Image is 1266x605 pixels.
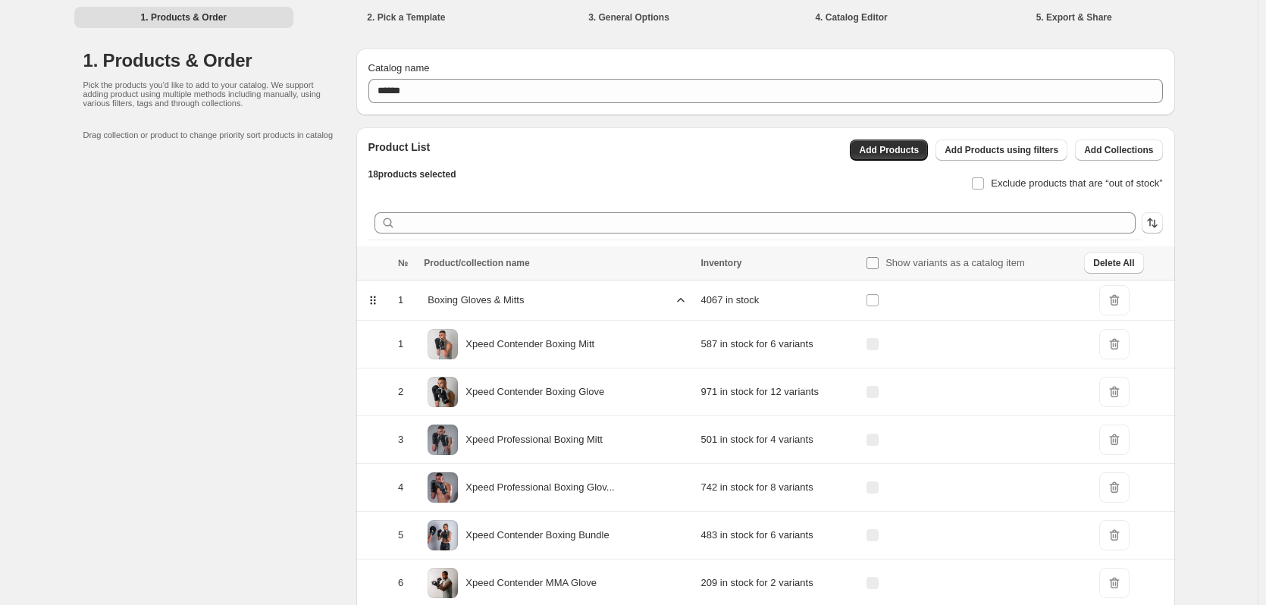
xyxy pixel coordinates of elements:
td: 4067 in stock [697,281,862,321]
p: Pick the products you'd like to add to your catalog. We support adding product using multiple met... [83,80,326,108]
span: Delete All [1093,257,1134,269]
img: xpeed_contender_boxing_focus_pads_olivia_parker_2.jpg [428,520,458,550]
span: Add Products using filters [945,144,1058,156]
span: 2 [398,386,403,397]
span: Product/collection name [424,258,529,268]
p: Xpeed Professional Boxing Mitt [465,432,603,447]
span: Show variants as a catalog item [885,257,1025,268]
td: 742 in stock for 8 variants [697,464,862,512]
span: 1 [398,294,403,306]
button: Add Collections [1075,139,1162,161]
img: xpeed_contender_boxing_mitts_petar_losic.jpg [428,329,458,359]
td: 483 in stock for 6 variants [697,512,862,560]
img: xpeed_contender_boxing_gloves_petar_losic.jpg [428,377,458,407]
p: Drag collection or product to change priority sort products in catalog [83,130,356,139]
td: 501 in stock for 4 variants [697,416,862,464]
img: xpeed_professional_boxing_gloves_petar_losic_grey.jpg [428,472,458,503]
span: 3 [398,434,403,445]
span: 1 [398,338,403,350]
p: Xpeed Contender MMA Glove [465,575,597,591]
button: Add Products using filters [935,139,1067,161]
p: Xpeed Contender Boxing Bundle [465,528,609,543]
span: № [398,258,408,268]
span: 5 [398,529,403,541]
p: Xpeed Contender Boxing Glove [465,384,604,400]
span: 6 [398,577,403,588]
img: xpeed_contender_mma_gloves_carlos_oliviera.jpg [428,568,458,598]
p: Boxing Gloves & Mitts [428,293,524,308]
p: Xpeed Contender Boxing Mitt [465,337,594,352]
span: Catalog name [368,62,430,74]
img: xpeed_professional_boxing_mitts_petar_losic_black.jpg [428,425,458,455]
span: 4 [398,481,403,493]
h2: Product List [368,139,456,155]
span: Add Products [859,144,919,156]
h1: 1. Products & Order [83,49,356,73]
div: Inventory [701,257,857,269]
td: 971 in stock for 12 variants [697,368,862,416]
td: 587 in stock for 6 variants [697,321,862,368]
button: Delete All [1084,252,1143,274]
p: Xpeed Professional Boxing Glov... [465,480,614,495]
span: 18 products selected [368,169,456,180]
span: Exclude products that are “out of stock” [991,177,1162,189]
button: Add Products [850,139,928,161]
span: Add Collections [1084,144,1153,156]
